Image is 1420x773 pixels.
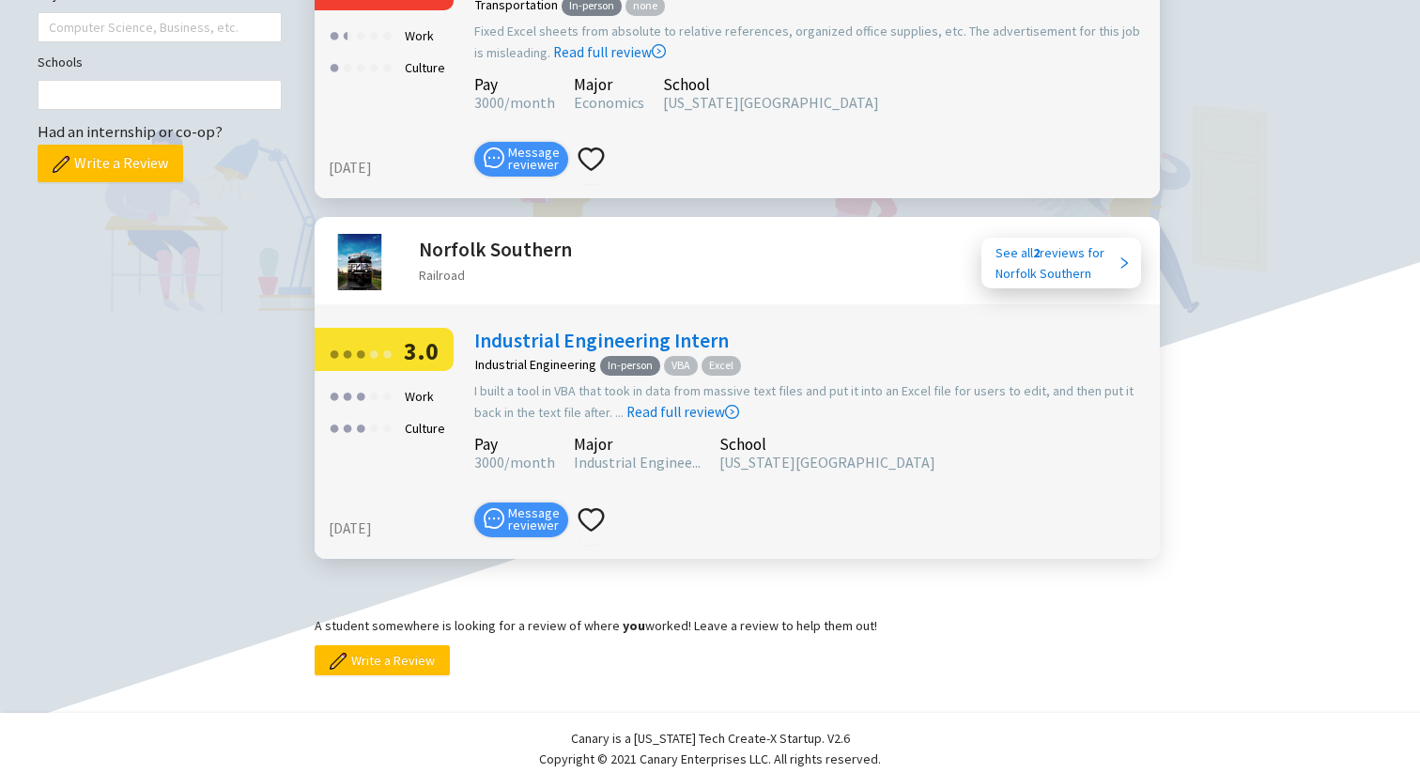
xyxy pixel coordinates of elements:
div: [DATE] [329,157,465,179]
span: heart [578,146,605,173]
div: I built a tool in VBA that took in data from massive text files and put it into an Excel file for... [474,380,1150,424]
span: 3000/month [474,93,555,112]
div: ● [342,20,347,49]
span: Had an internship or co-op? [38,121,223,142]
img: pencil.png [53,156,69,173]
span: Industrial Enginee... [574,453,701,472]
div: ● [381,380,393,410]
a: Read full review [626,309,739,421]
span: [US_STATE][GEOGRAPHIC_DATA] [719,453,935,472]
div: ● [355,20,366,49]
div: ● [329,412,340,441]
div: ● [342,338,353,367]
span: Copyright © 2021 Canary Enterprises LLC. All rights reserved. [539,750,881,767]
div: ● [368,338,379,367]
div: School [719,438,935,451]
div: ● [381,338,393,367]
div: ● [355,412,366,441]
div: Culture [399,52,451,84]
div: ● [329,338,340,367]
div: ● [368,380,379,410]
a: See all2reviews forNorfolk Southern [981,238,1141,288]
div: ● [368,20,379,49]
p: A student somewhere is looking for a review of where worked! Leave a review to help them out! [315,615,1160,636]
b: you [623,617,645,634]
span: 3000/month [474,453,555,472]
span: Canary is a [US_STATE] Tech Create-X Startup. V2.6 [571,730,850,747]
div: ● [381,412,393,441]
div: [DATE] [329,518,465,540]
img: Norfolk Southern [332,234,388,290]
span: heart [578,506,605,533]
a: Industrial Engineering Intern [474,328,729,353]
img: pencil.png [330,653,347,670]
div: Fixed Excel sheets from absolute to relative references, organized office supplies, etc. The adve... [474,21,1150,64]
span: [US_STATE][GEOGRAPHIC_DATA] [663,93,879,112]
div: Pay [474,438,555,451]
span: message [484,508,504,529]
span: Message reviewer [508,507,560,532]
div: ● [355,380,366,410]
div: Pay [474,78,555,91]
div: Railroad [419,265,572,286]
span: Message reviewer [508,147,560,171]
span: right-circle [725,405,739,419]
label: Schools [38,52,83,72]
div: ● [368,52,379,81]
b: 2 [1033,244,1040,261]
div: ● [355,338,366,367]
span: message [484,147,504,168]
div: ● [329,52,340,81]
div: Industrial Engineering [475,358,596,371]
div: ● [329,380,340,410]
span: right-circle [652,44,666,58]
div: ● [342,20,353,49]
span: In-person [600,356,660,376]
span: Write a Review [74,151,168,175]
div: ● [329,20,340,49]
div: ● [381,52,393,81]
span: Write a Review [351,650,435,671]
div: ● [381,20,393,49]
div: Work [399,20,440,52]
h2: Norfolk Southern [419,234,572,265]
div: Culture [399,412,451,444]
div: See all reviews for Norfolk Southern [996,242,1118,284]
div: ● [368,412,379,441]
div: ● [342,380,353,410]
span: right [1118,256,1131,270]
span: Economics [574,93,644,112]
div: Major [574,438,701,451]
button: Write a Review [38,145,183,182]
div: Major [574,78,644,91]
div: ● [342,412,353,441]
div: ● [342,52,353,81]
div: ● [355,52,366,81]
div: School [663,78,879,91]
div: Work [399,380,440,412]
span: 3.0 [404,335,439,366]
button: Write a Review [315,645,450,675]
